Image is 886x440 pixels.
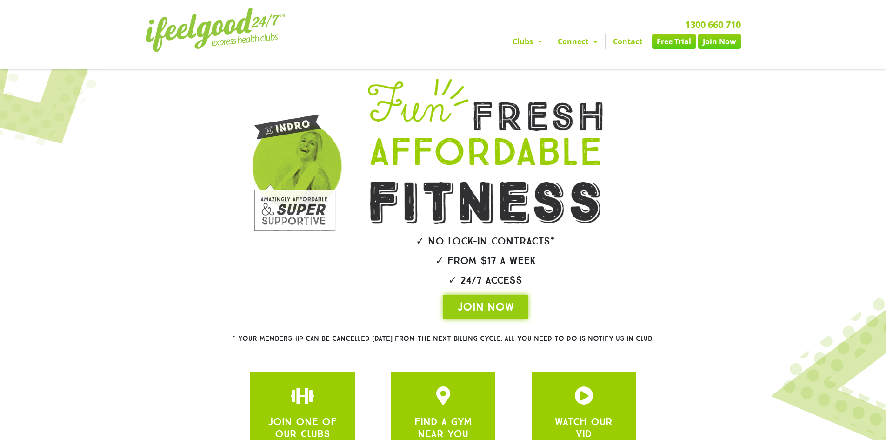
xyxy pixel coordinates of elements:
span: JOIN NOW [457,299,514,314]
h2: ✓ 24/7 Access [342,275,629,285]
a: Free Trial [652,34,696,49]
a: FIND A GYM NEAR YOU [414,415,472,440]
nav: Menu [357,34,741,49]
a: 1300 660 710 [685,18,741,31]
h2: ✓ From $17 a week [342,256,629,266]
a: JOIN ONE OF OUR CLUBS [268,415,337,440]
a: JOIN ONE OF OUR CLUBS [574,386,593,405]
h2: * Your membership can be cancelled [DATE] from the next billing cycle. All you need to do is noti... [199,335,687,342]
h2: ✓ No lock-in contracts* [342,236,629,246]
a: Join Now [698,34,741,49]
a: Connect [550,34,605,49]
a: JOIN NOW [443,295,528,319]
a: WATCH OUR VID [555,415,613,440]
a: Clubs [505,34,550,49]
a: JOIN ONE OF OUR CLUBS [293,386,312,405]
a: Contact [606,34,650,49]
a: JOIN ONE OF OUR CLUBS [434,386,453,405]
